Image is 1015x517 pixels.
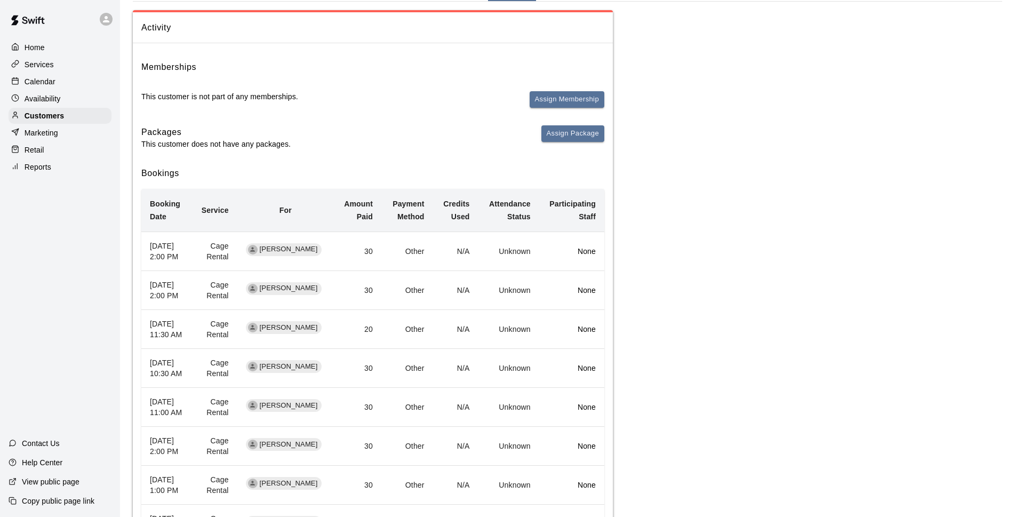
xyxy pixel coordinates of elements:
[9,159,111,175] a: Reports
[255,362,322,372] span: [PERSON_NAME]
[22,476,79,487] p: View public page
[393,200,424,221] b: Payment Method
[141,166,604,180] h6: Bookings
[478,349,539,388] td: Unknown
[9,108,111,124] a: Customers
[433,349,478,388] td: N/A
[334,271,381,310] td: 30
[141,60,196,74] h6: Memberships
[548,441,596,451] p: None
[25,110,64,121] p: Customers
[248,245,258,254] div: Eddie Villadoz
[548,363,596,373] p: None
[141,349,191,388] th: [DATE] 10:30 AM
[334,466,381,505] td: 30
[248,284,258,293] div: Eddie Villadoz
[141,21,604,35] span: Activity
[478,427,539,466] td: Unknown
[9,125,111,141] a: Marketing
[381,310,433,349] td: Other
[478,466,539,505] td: Unknown
[141,310,191,349] th: [DATE] 11:30 AM
[344,200,373,221] b: Amount Paid
[548,246,596,257] p: None
[141,427,191,466] th: [DATE] 2:00 PM
[381,388,433,427] td: Other
[191,388,237,427] td: Cage Rental
[381,427,433,466] td: Other
[141,139,291,149] p: This customer does not have any packages.
[548,480,596,490] p: None
[25,145,44,155] p: Retail
[22,438,60,449] p: Contact Us
[334,427,381,466] td: 30
[279,206,292,214] b: For
[255,244,322,254] span: [PERSON_NAME]
[255,479,322,489] span: [PERSON_NAME]
[22,457,62,468] p: Help Center
[541,125,604,142] button: Assign Package
[25,59,54,70] p: Services
[489,200,531,221] b: Attendance Status
[381,271,433,310] td: Other
[433,232,478,271] td: N/A
[248,440,258,449] div: Eddie Villadoz
[141,388,191,427] th: [DATE] 11:00 AM
[9,142,111,158] a: Retail
[255,323,322,333] span: [PERSON_NAME]
[255,283,322,293] span: [PERSON_NAME]
[433,388,478,427] td: N/A
[478,310,539,349] td: Unknown
[9,39,111,55] a: Home
[548,324,596,335] p: None
[381,349,433,388] td: Other
[141,91,298,102] p: This customer is not part of any memberships.
[334,388,381,427] td: 30
[191,349,237,388] td: Cage Rental
[141,232,191,271] th: [DATE] 2:00 PM
[433,310,478,349] td: N/A
[548,285,596,296] p: None
[381,466,433,505] td: Other
[549,200,596,221] b: Participating Staff
[202,206,229,214] b: Service
[141,125,291,139] h6: Packages
[255,401,322,411] span: [PERSON_NAME]
[25,42,45,53] p: Home
[191,271,237,310] td: Cage Rental
[443,200,469,221] b: Credits Used
[150,200,180,221] b: Booking Date
[478,388,539,427] td: Unknown
[248,323,258,332] div: Eddie Villadoz
[248,362,258,371] div: Eddie Villadoz
[22,496,94,506] p: Copy public page link
[141,466,191,505] th: [DATE] 1:00 PM
[248,479,258,488] div: Eddie Villadoz
[25,162,51,172] p: Reports
[255,440,322,450] span: [PERSON_NAME]
[530,91,604,108] button: Assign Membership
[141,271,191,310] th: [DATE] 2:00 PM
[9,57,111,73] a: Services
[334,232,381,271] td: 30
[334,310,381,349] td: 20
[191,310,237,349] td: Cage Rental
[548,402,596,412] p: None
[478,232,539,271] td: Unknown
[25,76,55,87] p: Calendar
[433,271,478,310] td: N/A
[25,93,61,104] p: Availability
[433,427,478,466] td: N/A
[9,74,111,90] a: Calendar
[191,232,237,271] td: Cage Rental
[9,91,111,107] a: Availability
[478,271,539,310] td: Unknown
